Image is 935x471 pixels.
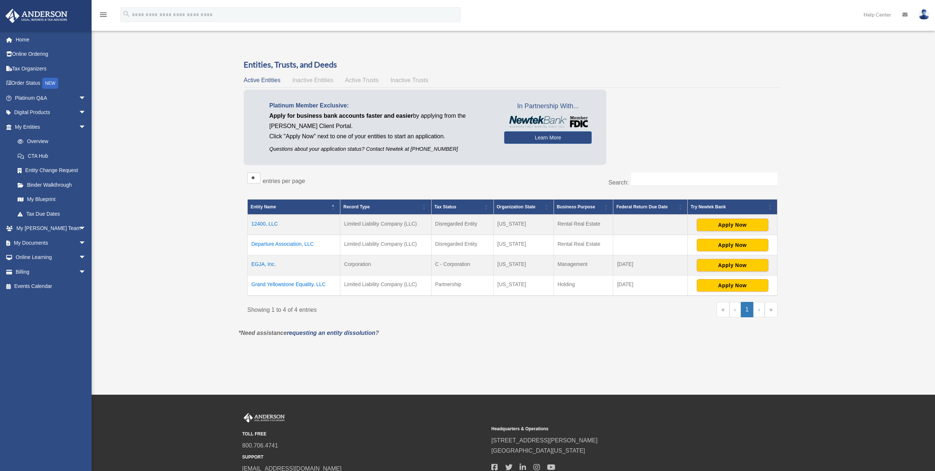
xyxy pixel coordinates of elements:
[557,204,595,209] span: Business Purpose
[239,330,379,336] em: *Need assistance ?
[10,207,93,221] a: Tax Due Dates
[494,275,554,296] td: [US_STATE]
[248,200,340,215] th: Entity Name: Activate to invert sorting
[494,255,554,275] td: [US_STATE]
[10,149,93,163] a: CTA Hub
[491,448,585,454] a: [GEOGRAPHIC_DATA][US_STATE]
[10,192,93,207] a: My Blueprint
[431,235,494,255] td: Disregarded Entity
[79,221,93,236] span: arrow_drop_down
[242,430,486,438] small: TOLL FREE
[697,219,768,231] button: Apply Now
[340,275,431,296] td: Limited Liability Company (LLC)
[79,264,93,280] span: arrow_drop_down
[5,32,97,47] a: Home
[697,239,768,251] button: Apply Now
[5,76,97,91] a: Order StatusNEW
[5,105,97,120] a: Digital Productsarrow_drop_down
[3,9,70,23] img: Anderson Advisors Platinum Portal
[431,255,494,275] td: C - Corporation
[10,178,93,192] a: Binder Walkthrough
[5,91,97,105] a: Platinum Q&Aarrow_drop_down
[613,200,688,215] th: Federal Return Due Date: Activate to sort
[269,111,493,131] p: by applying from the [PERSON_NAME] Client Portal.
[697,259,768,271] button: Apply Now
[248,275,340,296] td: Grand Yellowstone Equality, LLC
[244,77,280,83] span: Active Entities
[554,255,613,275] td: Management
[263,178,305,184] label: entries per page
[765,302,777,317] a: Last
[10,134,90,149] a: Overview
[99,10,108,19] i: menu
[79,250,93,265] span: arrow_drop_down
[5,235,97,250] a: My Documentsarrow_drop_down
[431,275,494,296] td: Partnership
[497,204,536,209] span: Organization State
[5,120,93,134] a: My Entitiesarrow_drop_down
[691,202,766,211] div: Try Newtek Bank
[741,302,754,317] a: 1
[99,13,108,19] a: menu
[79,105,93,120] span: arrow_drop_down
[248,215,340,235] td: 12400, LLC
[242,413,286,423] img: Anderson Advisors Platinum Portal
[554,200,613,215] th: Business Purpose: Activate to sort
[269,101,493,111] p: Platinum Member Exclusive:
[391,77,428,83] span: Inactive Trusts
[5,47,97,62] a: Online Ordering
[435,204,457,209] span: Tax Status
[242,453,486,461] small: SUPPORT
[431,215,494,235] td: Disregarded Entity
[609,179,629,186] label: Search:
[42,78,58,89] div: NEW
[431,200,494,215] th: Tax Status: Activate to sort
[554,215,613,235] td: Rental Real Estate
[494,215,554,235] td: [US_STATE]
[613,275,688,296] td: [DATE]
[5,264,97,279] a: Billingarrow_drop_down
[345,77,379,83] span: Active Trusts
[5,61,97,76] a: Tax Organizers
[688,200,777,215] th: Try Newtek Bank : Activate to sort
[287,330,376,336] a: requesting an entity dissolution
[5,221,97,236] a: My [PERSON_NAME] Teamarrow_drop_down
[244,59,781,70] h3: Entities, Trusts, and Deeds
[269,145,493,154] p: Questions about your application status? Contact Newtek at [PHONE_NUMBER]
[554,235,613,255] td: Rental Real Estate
[491,437,598,443] a: [STREET_ADDRESS][PERSON_NAME]
[753,302,765,317] a: Next
[340,200,431,215] th: Record Type: Activate to sort
[504,101,592,112] span: In Partnership With...
[5,279,97,294] a: Events Calendar
[292,77,333,83] span: Inactive Entities
[504,131,592,144] a: Learn More
[491,425,735,433] small: Headquarters & Operations
[79,91,93,106] span: arrow_drop_down
[79,120,93,135] span: arrow_drop_down
[122,10,130,18] i: search
[248,255,340,275] td: EGJA, Inc.
[616,204,668,209] span: Federal Return Due Date
[10,163,93,178] a: Entity Change Request
[269,131,493,142] p: Click "Apply Now" next to one of your entities to start an application.
[269,113,413,119] span: Apply for business bank accounts faster and easier
[248,235,340,255] td: Departure Association, LLC
[242,442,278,449] a: 800.706.4741
[340,215,431,235] td: Limited Liability Company (LLC)
[340,235,431,255] td: Limited Liability Company (LLC)
[717,302,729,317] a: First
[729,302,741,317] a: Previous
[919,9,930,20] img: User Pic
[247,302,507,315] div: Showing 1 to 4 of 4 entries
[613,255,688,275] td: [DATE]
[5,250,97,265] a: Online Learningarrow_drop_down
[554,275,613,296] td: Holding
[494,235,554,255] td: [US_STATE]
[79,235,93,251] span: arrow_drop_down
[251,204,276,209] span: Entity Name
[508,116,588,128] img: NewtekBankLogoSM.png
[697,279,768,292] button: Apply Now
[343,204,370,209] span: Record Type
